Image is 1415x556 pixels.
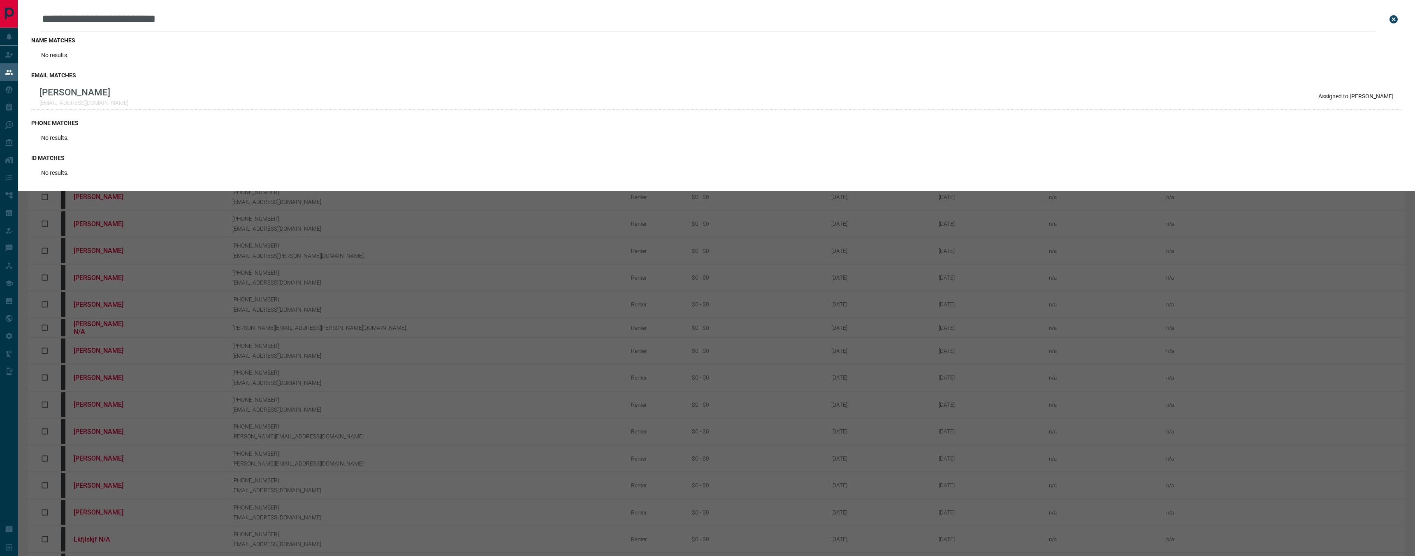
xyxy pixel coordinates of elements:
[31,37,1402,44] h3: name matches
[31,72,1402,79] h3: email matches
[1385,11,1402,28] button: close search bar
[1318,93,1394,100] p: Assigned to [PERSON_NAME]
[39,87,128,97] p: [PERSON_NAME]
[39,100,128,106] p: [EMAIL_ADDRESS][DOMAIN_NAME]
[41,169,69,176] p: No results.
[31,120,1402,126] h3: phone matches
[41,52,69,58] p: No results.
[41,134,69,141] p: No results.
[31,155,1402,161] h3: id matches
